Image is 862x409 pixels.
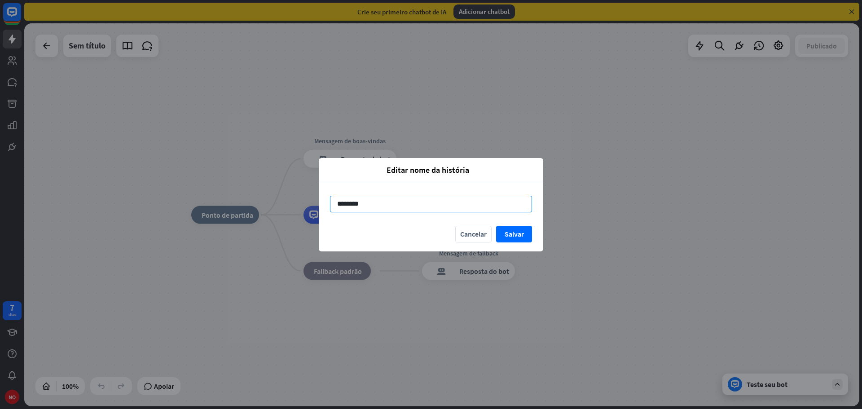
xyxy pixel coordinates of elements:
[387,165,469,175] font: Editar nome da história
[505,229,524,238] font: Salvar
[455,226,492,242] button: Cancelar
[460,229,487,238] font: Cancelar
[496,226,532,242] button: Salvar
[7,4,34,31] button: Abra o widget de bate-papo do LiveChat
